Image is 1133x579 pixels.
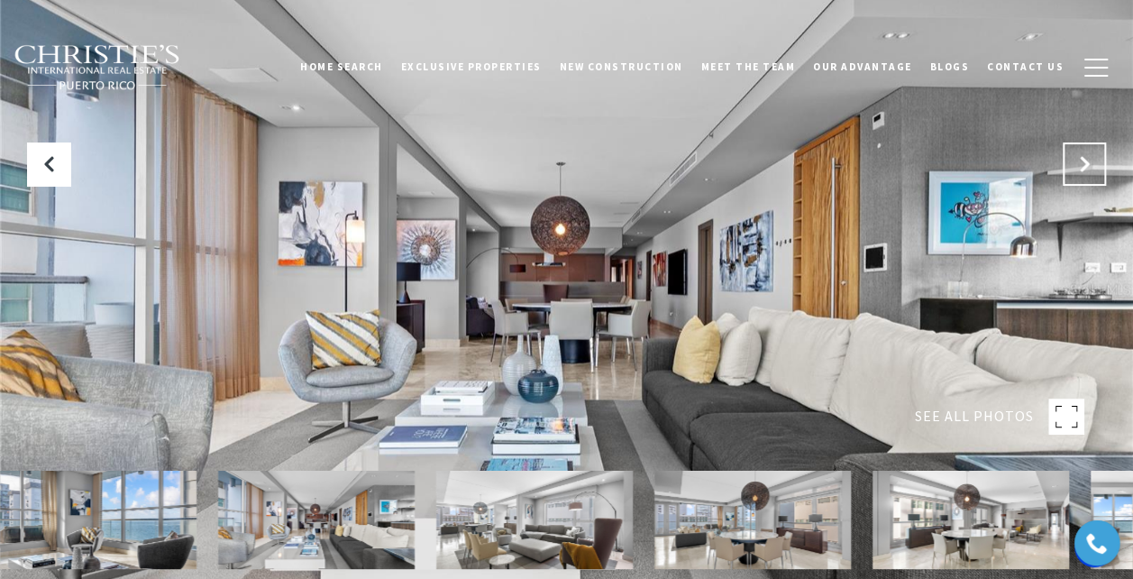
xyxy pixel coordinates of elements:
[14,44,181,91] img: Christie's International Real Estate black text logo
[401,60,542,73] span: Exclusive Properties
[27,142,70,186] button: Previous Slide
[560,60,683,73] span: New Construction
[915,405,1034,428] span: SEE ALL PHOTOS
[436,471,633,569] img: 7 MANUEL RODRIGUEZ SERRA Unit: 7
[551,44,692,89] a: New Construction
[930,60,970,73] span: Blogs
[1073,41,1119,94] button: button
[392,44,551,89] a: Exclusive Properties
[654,471,851,569] img: 7 MANUEL RODRIGUEZ SERRA Unit: 7
[921,44,979,89] a: Blogs
[804,44,921,89] a: Our Advantage
[873,471,1069,569] img: 7 MANUEL RODRIGUEZ SERRA Unit: 7
[1063,142,1106,186] button: Next Slide
[291,44,392,89] a: Home Search
[692,44,805,89] a: Meet the Team
[987,60,1064,73] span: Contact Us
[813,60,912,73] span: Our Advantage
[218,471,415,569] img: 7 MANUEL RODRIGUEZ SERRA Unit: 7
